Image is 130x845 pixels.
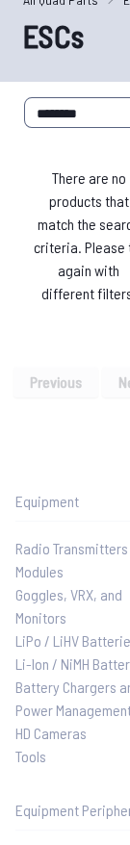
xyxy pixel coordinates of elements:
span: HD Cameras [15,724,87,742]
span: Goggles, VRX, and Monitors [15,585,122,627]
span: Tools [15,747,46,765]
